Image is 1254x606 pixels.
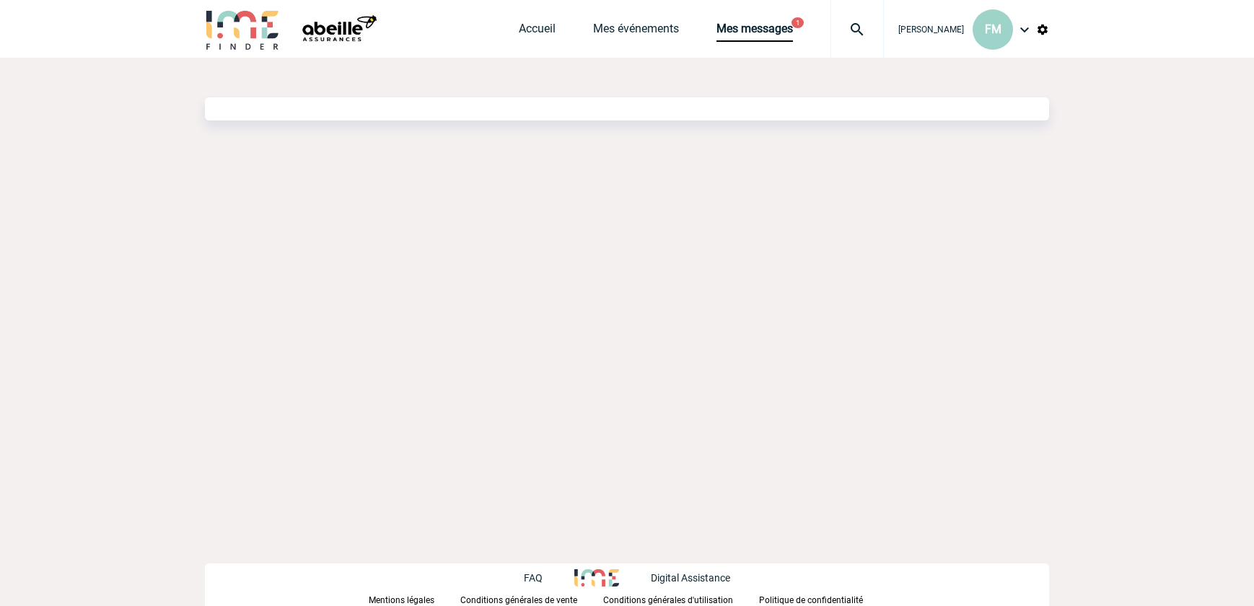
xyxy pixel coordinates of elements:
[460,592,603,606] a: Conditions générales de vente
[898,25,964,35] span: [PERSON_NAME]
[716,22,793,42] a: Mes messages
[759,592,886,606] a: Politique de confidentialité
[524,572,543,584] p: FAQ
[792,17,804,28] button: 1
[460,595,577,605] p: Conditions générales de vente
[759,595,863,605] p: Politique de confidentialité
[574,569,619,587] img: http://www.idealmeetingsevents.fr/
[985,22,1001,36] span: FM
[369,595,434,605] p: Mentions légales
[205,9,280,50] img: IME-Finder
[603,595,733,605] p: Conditions générales d'utilisation
[369,592,460,606] a: Mentions légales
[519,22,556,42] a: Accueil
[593,22,679,42] a: Mes événements
[603,592,759,606] a: Conditions générales d'utilisation
[524,570,574,584] a: FAQ
[651,572,730,584] p: Digital Assistance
